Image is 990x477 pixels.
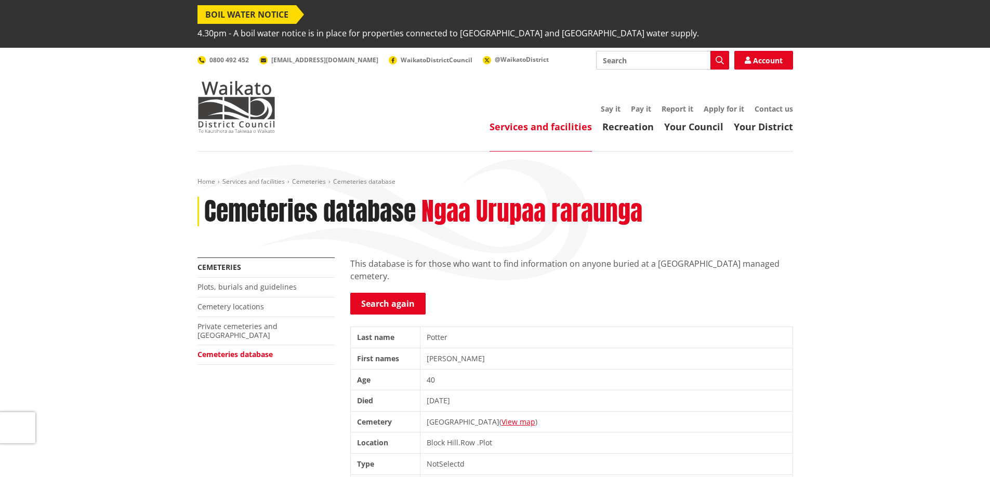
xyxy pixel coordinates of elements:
th: Cemetery [350,411,420,432]
a: Contact us [755,104,793,114]
td: [DATE] [420,390,793,412]
a: View map [501,417,535,427]
span: [EMAIL_ADDRESS][DOMAIN_NAME] [271,56,378,64]
h1: Cemeteries database [204,197,416,227]
span: Plot [479,438,492,447]
a: Services and facilities [490,120,592,133]
a: Home [197,177,215,186]
th: Died [350,390,420,412]
th: Location [350,432,420,454]
th: Last name [350,327,420,348]
a: Private cemeteries and [GEOGRAPHIC_DATA] [197,321,278,340]
a: Report it [662,104,693,114]
span: 4.30pm - A boil water notice is in place for properties connected to [GEOGRAPHIC_DATA] and [GEOGR... [197,24,699,43]
p: This database is for those who want to find information on anyone buried at a [GEOGRAPHIC_DATA] m... [350,257,793,282]
span: Block [427,438,445,447]
td: . . [420,432,793,454]
a: @WaikatoDistrict [483,55,549,64]
a: Services and facilities [222,177,285,186]
a: Pay it [631,104,651,114]
span: Hill [447,438,458,447]
h2: Ngaa Urupaa raraunga [421,197,642,227]
a: Cemeteries [197,262,241,272]
span: ( ) [499,417,537,427]
img: Waikato District Council - Te Kaunihera aa Takiwaa o Waikato [197,81,275,133]
span: @WaikatoDistrict [495,55,549,64]
td: 40 [420,369,793,390]
span: WaikatoDistrictCouncil [401,56,472,64]
a: 0800 492 452 [197,56,249,64]
a: Recreation [602,120,654,133]
a: Cemeteries [292,177,326,186]
a: Your Council [664,120,723,133]
a: Cemetery locations [197,302,264,311]
a: Cemeteries database [197,349,273,359]
th: Age [350,369,420,390]
input: Search input [596,51,729,70]
a: Apply for it [704,104,744,114]
span: 0800 492 452 [209,56,249,64]
td: NotSelectd [420,453,793,474]
span: Row [460,438,475,447]
a: Your District [734,120,793,133]
span: Cemeteries database [333,177,395,186]
span: BOIL WATER NOTICE [197,5,296,24]
a: Say it [601,104,621,114]
a: Search again [350,293,426,315]
nav: breadcrumb [197,178,793,186]
a: Account [734,51,793,70]
a: WaikatoDistrictCouncil [389,56,472,64]
a: Plots, burials and guidelines [197,282,297,292]
a: [EMAIL_ADDRESS][DOMAIN_NAME] [259,56,378,64]
th: First names [350,348,420,369]
td: [PERSON_NAME] [420,348,793,369]
td: Potter [420,327,793,348]
th: Type [350,453,420,474]
td: [GEOGRAPHIC_DATA] [420,411,793,432]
